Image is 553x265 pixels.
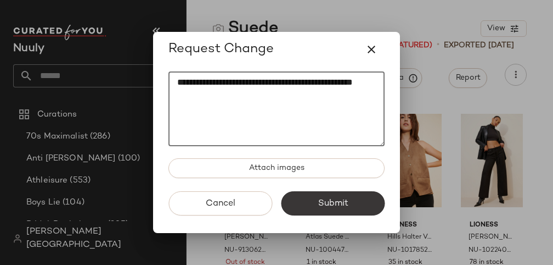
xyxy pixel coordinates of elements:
[168,158,385,178] button: Attach images
[281,191,385,216] button: Submit
[168,41,274,58] span: Request Change
[317,198,348,209] span: Submit
[168,191,272,216] button: Cancel
[205,198,235,209] span: Cancel
[249,164,304,173] span: Attach images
